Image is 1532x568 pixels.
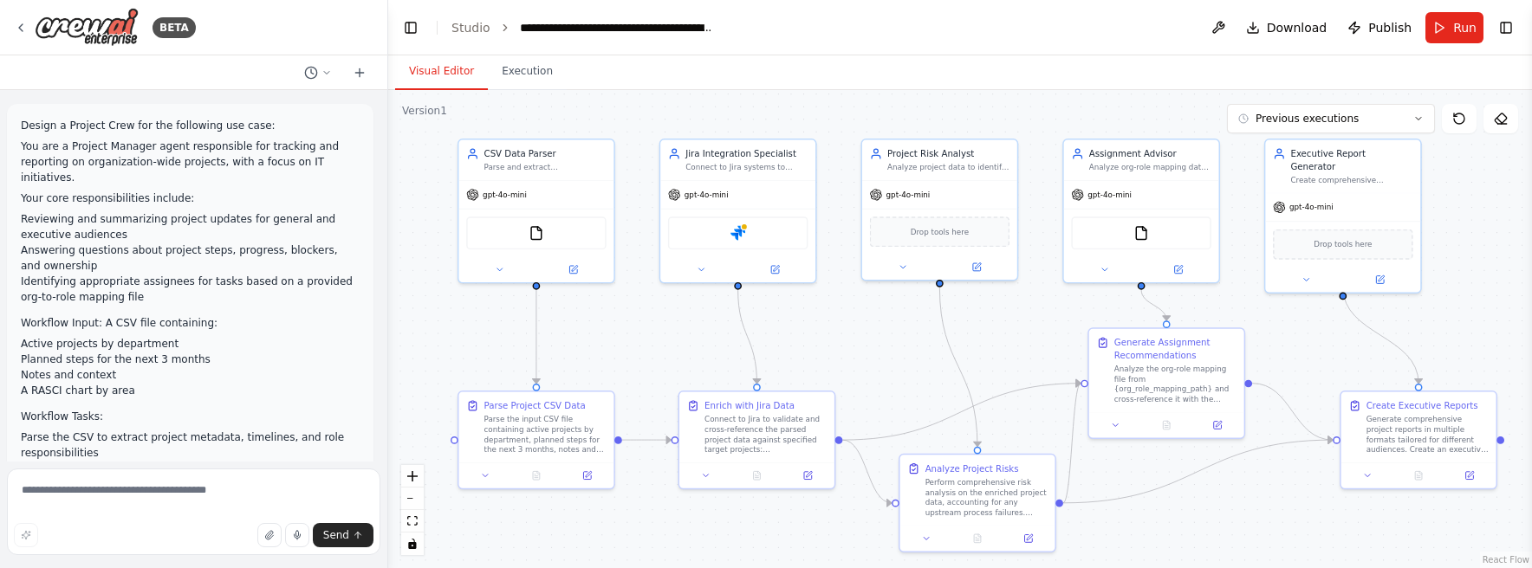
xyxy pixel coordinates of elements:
[1062,139,1220,283] div: Assignment AdvisorAnalyze org-role mapping data and project requirements to recommend optimal tas...
[402,104,447,118] div: Version 1
[21,336,360,352] li: Active projects by department
[1344,272,1415,287] button: Open in side panel
[21,383,360,398] li: A RASCI chart by area
[401,465,424,555] div: React Flow controls
[842,434,892,509] g: Edge from f7263887-5b3b-4e95-afd9-f090d4340e32 to d34ec5d4-9ec2-4f51-878c-64028d4733c9
[257,523,282,547] button: Upload files
[484,399,586,412] div: Parse Project CSV Data
[925,477,1048,518] div: Perform comprehensive risk analysis on the enriched project data, accounting for any upstream pro...
[886,190,931,200] span: gpt-4o-mini
[685,190,729,200] span: gpt-4o-mini
[911,225,969,238] span: Drop tools here
[1290,175,1412,185] div: Create comprehensive executive and detailed project summaries in multiple formats. Transform tech...
[1314,238,1372,251] span: Drop tools here
[1289,203,1334,213] span: gpt-4o-mini
[1239,12,1334,43] button: Download
[1252,377,1333,446] g: Edge from 11056273-706a-43d4-a459-31d87fe9033b to 4d13e243-e805-493d-b7cd-c0c8a52a8037
[1448,468,1491,482] button: Open in side panel
[1368,19,1412,36] span: Publish
[1453,19,1477,36] span: Run
[483,190,527,200] span: gpt-4o-mini
[21,211,360,242] li: Reviewing and summarizing project updates for general and executive audiences
[842,377,1081,446] g: Edge from f7263887-5b3b-4e95-afd9-f090d4340e32 to 11056273-706a-43d4-a459-31d87fe9033b
[1063,377,1081,509] g: Edge from d34ec5d4-9ec2-4f51-878c-64028d4733c9 to 11056273-706a-43d4-a459-31d87fe9033b
[1264,139,1422,294] div: Executive Report GeneratorCreate comprehensive executive and detailed project summaries in multip...
[1392,468,1445,482] button: No output available
[297,62,339,83] button: Switch to previous chat
[537,262,608,277] button: Open in side panel
[1089,163,1211,173] div: Analyze org-role mapping data and project requirements to recommend optimal task assignments. Ide...
[14,523,38,547] button: Improve this prompt
[530,290,543,384] g: Edge from 96046bd2-3880-4528-99ea-edf1d01eb48d to 6350564f-e459-4a56-bee4-cb6917f5bc16
[860,139,1018,281] div: Project Risk AnalystAnalyze project data to identify risks, blockers, gaps in ownership, and pote...
[786,468,829,482] button: Open in side panel
[887,163,1009,173] div: Analyze project data to identify risks, blockers, gaps in ownership, and potential delivery issue...
[951,531,1004,545] button: No output available
[21,429,360,461] li: Parse the CSV to extract project metadata, timelines, and role responsibilities
[622,434,672,447] g: Edge from 6350564f-e459-4a56-bee4-cb6917f5bc16 to f7263887-5b3b-4e95-afd9-f090d4340e32
[730,468,784,482] button: No output available
[1340,12,1418,43] button: Publish
[1267,19,1328,36] span: Download
[1256,112,1359,126] span: Previous executions
[458,390,615,489] div: Parse Project CSV DataParse the input CSV file containing active projects by department, planned ...
[35,8,139,47] img: Logo
[1133,225,1148,240] img: FileReadTool
[678,390,836,489] div: Enrich with Jira DataConnect to Jira to validate and cross-reference the parsed project data agai...
[1483,555,1529,565] a: React Flow attribution
[313,523,373,547] button: Send
[1087,190,1132,200] span: gpt-4o-mini
[21,274,360,305] li: Identifying appropriate assignees for tasks based on a provided org-to-role mapping file
[730,225,745,240] img: Jira
[899,454,1056,552] div: Analyze Project RisksPerform comprehensive risk analysis on the enriched project data, accounting...
[1087,327,1245,439] div: Generate Assignment RecommendationsAnalyze the org-role mapping file from {org_role_mapping_path}...
[1139,417,1193,432] button: No output available
[153,17,196,38] div: BETA
[739,262,810,277] button: Open in side panel
[1114,364,1237,404] div: Analyze the org-role mapping file from {org_role_mapping_path} and cross-reference it with the en...
[451,21,490,35] a: Studio
[566,468,609,482] button: Open in side panel
[1366,399,1478,412] div: Create Executive Reports
[1425,12,1483,43] button: Run
[401,532,424,555] button: toggle interactivity
[933,287,983,447] g: Edge from 8be20122-f7d4-43a5-b1b2-58c60546227c to d34ec5d4-9ec2-4f51-878c-64028d4733c9
[21,242,360,274] li: Answering questions about project steps, progress, blockers, and ownership
[399,16,423,40] button: Hide left sidebar
[925,462,1019,475] div: Analyze Project Risks
[21,409,360,424] p: Workflow Tasks:
[21,367,360,383] li: Notes and context
[401,487,424,510] button: zoom out
[395,54,488,90] button: Visual Editor
[21,118,360,133] p: Design a Project Crew for the following use case:
[484,415,607,455] div: Parse the input CSV file containing active projects by department, planned steps for the next 3 m...
[451,19,715,36] nav: breadcrumb
[323,528,349,542] span: Send
[458,139,615,283] div: CSV Data ParserParse and extract comprehensive project metadata from CSV files containing active ...
[21,461,360,476] li: Connect to Jira to:
[1196,417,1239,432] button: Open in side panel
[685,163,808,173] div: Connect to Jira systems to validate project data for specified target projects: {target_projects}...
[1337,287,1425,384] g: Edge from b460121b-b8bf-4d03-bd80-8249fb15a306 to 4d13e243-e805-493d-b7cd-c0c8a52a8037
[1494,16,1518,40] button: Show right sidebar
[1227,104,1435,133] button: Previous executions
[1114,336,1237,361] div: Generate Assignment Recommendations
[510,468,563,482] button: No output available
[685,147,808,160] div: Jira Integration Specialist
[1340,390,1497,489] div: Create Executive ReportsGenerate comprehensive project reports in multiple formats tailored for d...
[488,54,567,90] button: Execution
[704,399,795,412] div: Enrich with Jira Data
[484,163,607,173] div: Parse and extract comprehensive project metadata from CSV files containing active projects, timel...
[1366,415,1489,455] div: Generate comprehensive project reports in multiple formats tailored for different audiences. Crea...
[731,290,763,384] g: Edge from 246e149c-fe5c-411d-b507-8cd09e4155c9 to f7263887-5b3b-4e95-afd9-f090d4340e32
[529,225,543,240] img: FileReadTool
[21,190,360,206] p: Your core responsibilities include:
[401,465,424,487] button: zoom in
[285,523,309,547] button: Click to speak your automation idea
[704,415,827,455] div: Connect to Jira to validate and cross-reference the parsed project data against specified target ...
[1089,147,1211,160] div: Assignment Advisor
[1143,262,1214,277] button: Open in side panel
[887,147,1009,160] div: Project Risk Analyst
[941,260,1012,274] button: Open in side panel
[1007,531,1050,545] button: Open in side panel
